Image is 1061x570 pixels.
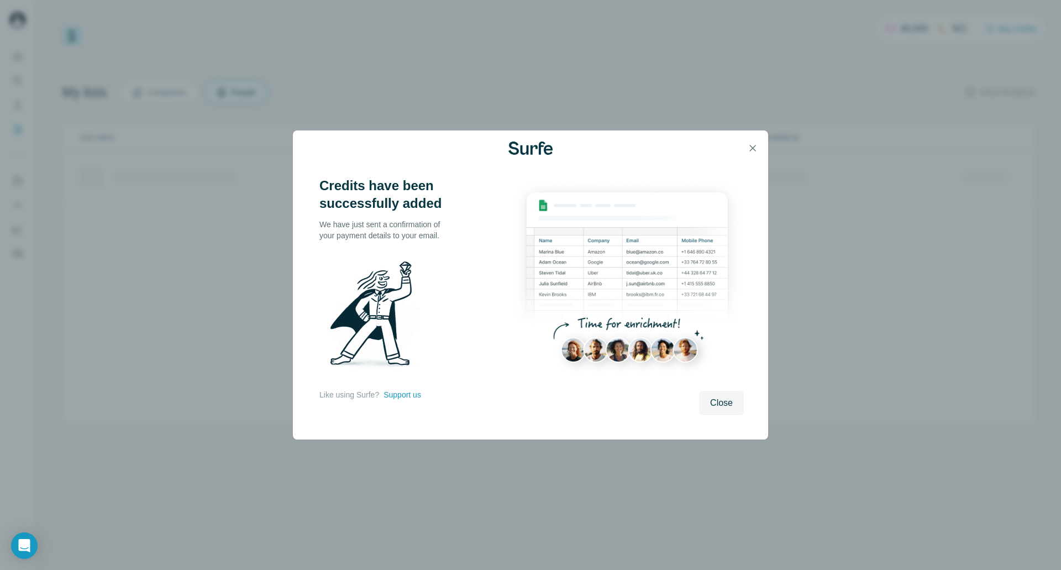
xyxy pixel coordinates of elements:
[319,219,452,241] p: We have just sent a confirmation of your payment details to your email.
[11,532,38,559] div: Open Intercom Messenger
[508,142,553,155] img: Surfe Logo
[710,396,733,410] span: Close
[319,389,379,400] p: Like using Surfe?
[511,177,744,384] img: Enrichment Hub - Sheet Preview
[384,389,421,400] button: Support us
[319,177,452,212] h3: Credits have been successfully added
[699,391,744,415] button: Close
[319,254,434,378] img: Surfe Illustration - Man holding diamond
